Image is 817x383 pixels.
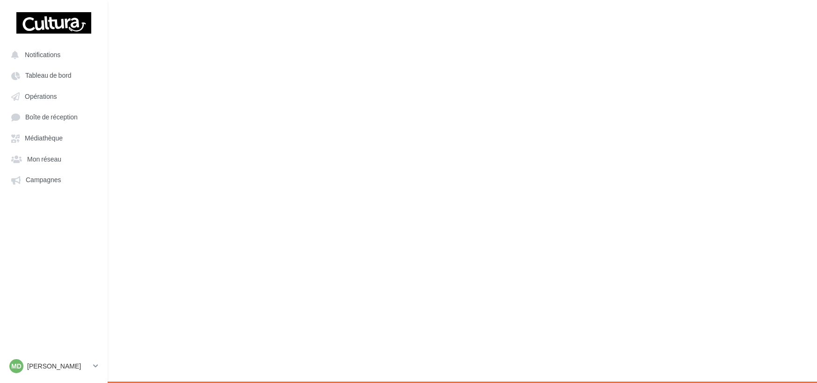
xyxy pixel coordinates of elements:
button: Notifications [6,46,98,63]
span: Boîte de réception [25,113,78,121]
span: Opérations [25,92,57,100]
a: Opérations [6,88,102,104]
span: Campagnes [26,176,61,184]
a: Mon réseau [6,150,102,167]
span: MD [11,361,22,371]
a: Boîte de réception [6,108,102,125]
span: Tableau de bord [25,72,72,80]
span: Mon réseau [27,155,61,163]
a: Tableau de bord [6,66,102,83]
a: Campagnes [6,171,102,188]
span: Médiathèque [25,134,63,142]
a: Médiathèque [6,129,102,146]
p: [PERSON_NAME] [27,361,89,371]
span: Notifications [25,51,60,59]
a: MD [PERSON_NAME] [7,357,100,375]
